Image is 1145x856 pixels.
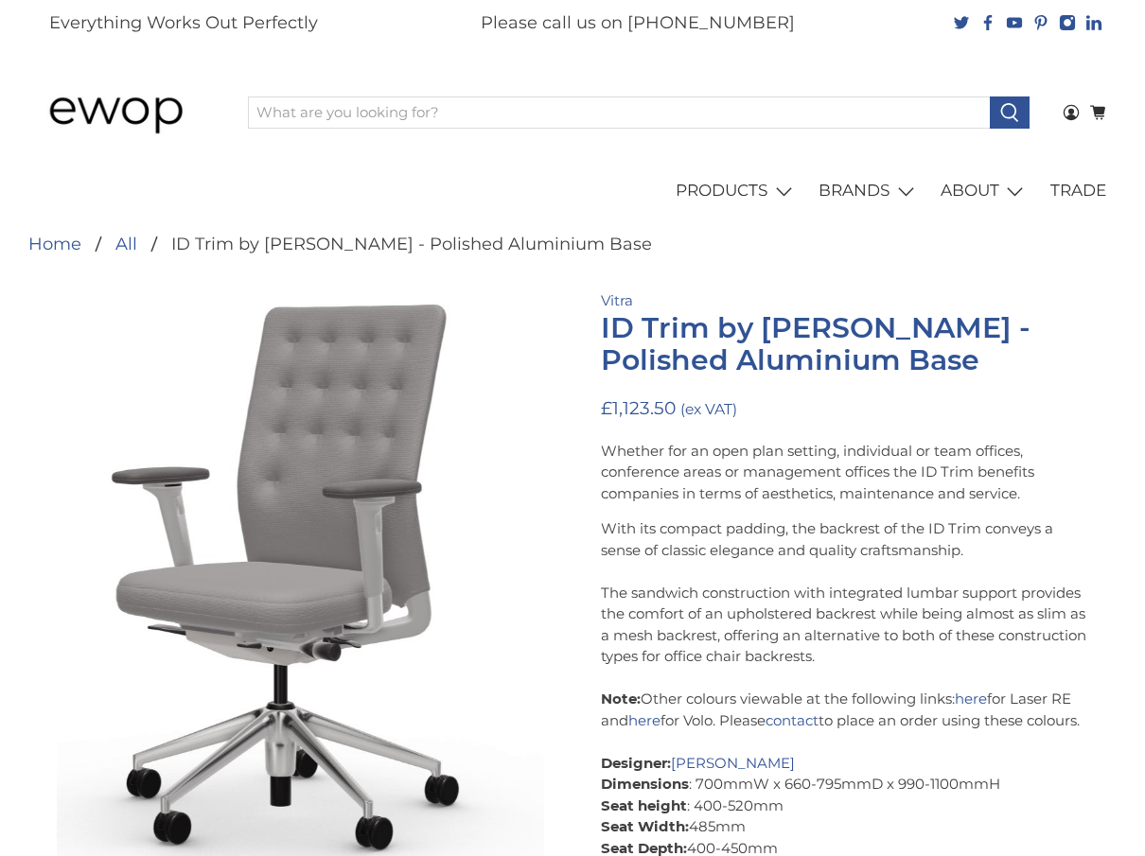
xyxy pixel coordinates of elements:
[808,165,930,218] a: BRANDS
[28,236,652,253] nav: breadcrumbs
[248,96,992,129] input: What are you looking for?
[1039,165,1117,218] a: TRADE
[28,236,81,253] a: Home
[115,236,137,253] a: All
[601,291,633,309] a: Vitra
[601,775,689,793] strong: Dimensions
[628,711,661,729] a: here
[665,165,808,218] a: PRODUCTS
[601,442,1034,502] span: Whether for an open plan setting, individual or team offices, conference areas or management offi...
[601,312,1088,376] h1: ID Trim by [PERSON_NAME] - Polished Aluminium Base
[680,400,737,418] small: (ex VAT)
[137,236,652,253] li: ID Trim by [PERSON_NAME] - Polished Aluminium Base
[49,10,318,36] p: Everything Works Out Perfectly
[601,397,676,419] span: £1,123.50
[930,165,1040,218] a: ABOUT
[601,754,671,772] strong: Designer:
[671,754,795,772] a: [PERSON_NAME]
[28,165,1117,218] nav: main navigation
[601,690,641,708] strong: Note:
[601,796,634,814] strong: Seat
[481,10,795,36] p: Please call us on [PHONE_NUMBER]
[638,796,687,814] strong: height
[601,775,723,793] span: : 700
[955,690,987,708] a: here
[601,817,689,835] strong: Seat Width:
[766,711,819,729] a: contact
